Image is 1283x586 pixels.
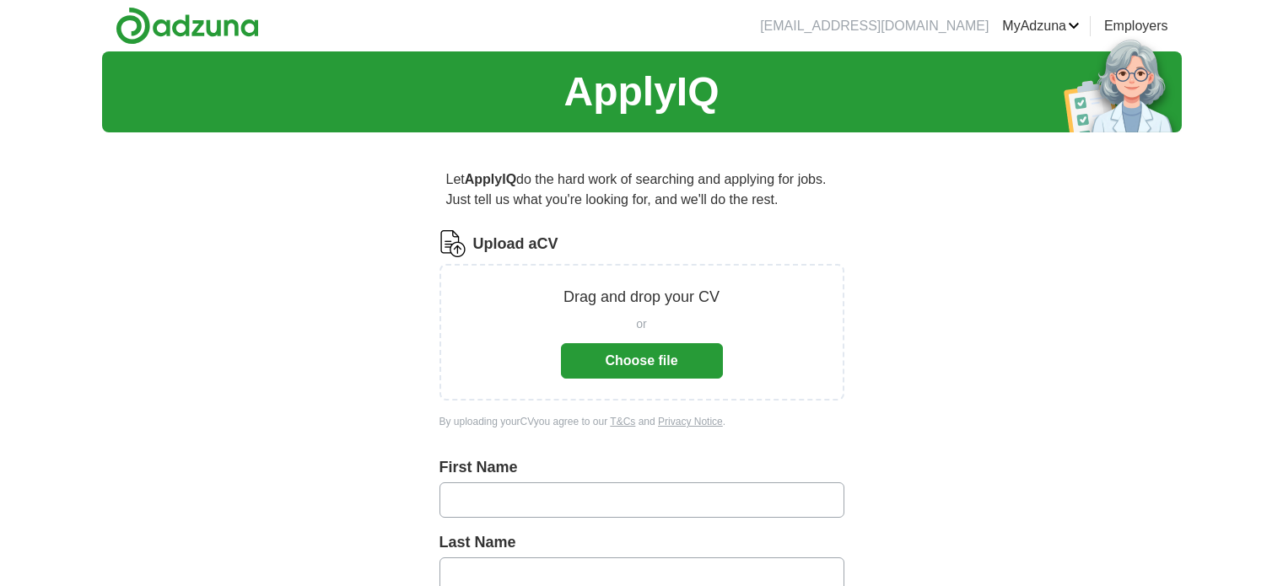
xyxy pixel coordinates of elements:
[439,456,844,479] label: First Name
[610,416,635,427] a: T&Cs
[439,414,844,429] div: By uploading your CV you agree to our and .
[439,230,466,257] img: CV Icon
[563,286,720,309] p: Drag and drop your CV
[116,7,259,45] img: Adzuna logo
[563,62,719,122] h1: ApplyIQ
[473,233,558,255] label: Upload a CV
[636,315,646,333] span: or
[1002,16,1080,36] a: MyAdzuna
[760,16,989,36] li: [EMAIL_ADDRESS][DOMAIN_NAME]
[439,163,844,217] p: Let do the hard work of searching and applying for jobs. Just tell us what you're looking for, an...
[465,172,516,186] strong: ApplyIQ
[561,343,723,379] button: Choose file
[1104,16,1168,36] a: Employers
[658,416,723,427] a: Privacy Notice
[439,531,844,554] label: Last Name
